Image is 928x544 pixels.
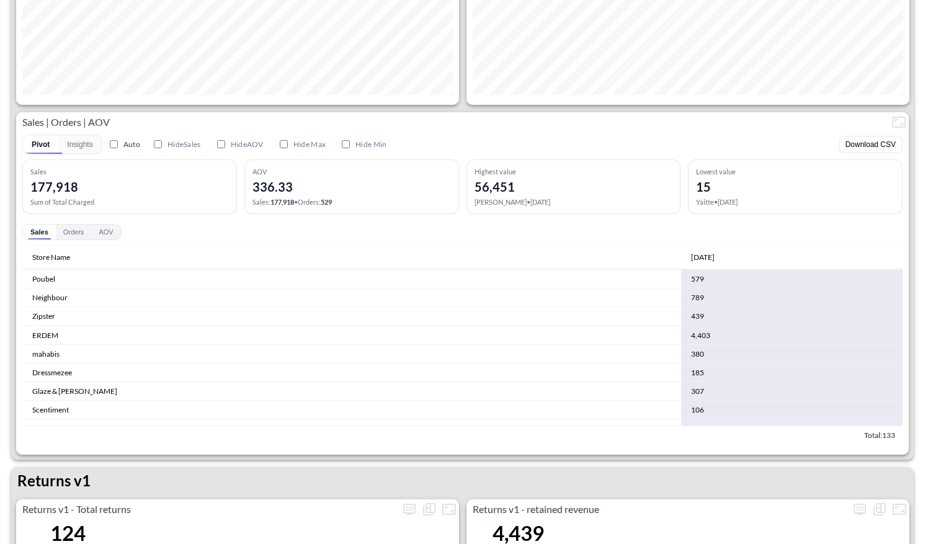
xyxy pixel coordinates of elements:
button: Insights [58,135,101,154]
td: 579 [681,270,903,288]
p: Returns v1 - retained revenue [466,502,850,517]
div: Oct 2025 [691,250,715,265]
td: Neighbour [22,288,681,307]
input: Hide Min [342,140,350,148]
button: more [399,499,419,519]
button: Download CSV [839,136,903,153]
p: Sales | Orders | AOV [16,115,889,130]
td: mahabis [22,345,681,363]
td: STORROR [22,419,681,438]
div: 15 [696,179,711,194]
span: Display settings [399,499,419,519]
div: 177,918 [30,179,78,194]
button: Pivot [23,135,58,154]
span: 177,918 [270,198,294,206]
div: Sales : • Orders : [252,198,451,206]
td: Zipster [22,307,681,326]
div: Sum of Total Charged [30,198,229,206]
div: AOV [252,167,451,176]
button: Fullscreen [439,499,459,519]
input: HideAOV [217,140,225,148]
td: 439 [681,307,903,326]
button: Fullscreen [890,499,909,519]
td: Poubel [22,270,681,288]
input: Auto [110,140,118,148]
button: AOV [91,225,120,239]
td: 173 [681,419,903,438]
label: Auto [107,138,140,150]
td: 106 [681,401,903,419]
td: 4,403 [681,326,903,345]
td: 185 [681,363,903,382]
td: Scentiment [22,401,681,419]
label: Hide Average card [211,136,267,153]
label: Hide Lowest value card [336,136,390,153]
td: Glaze & [PERSON_NAME] [22,382,681,401]
span: Display settings [850,499,870,519]
button: Fullscreen [889,112,909,132]
button: more [850,499,870,519]
label: Hide Total card [148,136,205,153]
div: Store Name [32,250,70,265]
div: [PERSON_NAME] • [DATE] [475,198,673,206]
td: ERDEM [22,326,681,345]
div: Lowest value [696,167,895,176]
td: Dressmezee [22,363,681,382]
div: Visibility toggles [148,136,391,153]
div: 336.33 [252,179,293,194]
span: Store Name [32,250,86,265]
td: 307 [681,382,903,401]
div: Show as… [870,499,890,519]
td: 380 [681,345,903,363]
div: 56,451 [475,179,515,194]
button: Orders [56,225,92,239]
span: 529 [321,198,332,206]
div: Highest value [475,167,673,176]
p: Returns v1 - Total returns [16,502,399,517]
button: Sales [23,225,56,239]
td: 789 [681,288,903,307]
div: Pivot values [22,224,122,240]
label: Hide Highest value card [274,136,329,153]
span: Total: 133 [864,430,895,440]
input: Hide Max [280,140,288,148]
span: Oct 2025 [691,250,731,265]
div: Yaitte • [DATE] [696,198,895,206]
p: Returns v1 [17,470,91,492]
div: Show as… [419,499,439,519]
input: HideSales [154,140,162,148]
div: Sales [30,167,229,176]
